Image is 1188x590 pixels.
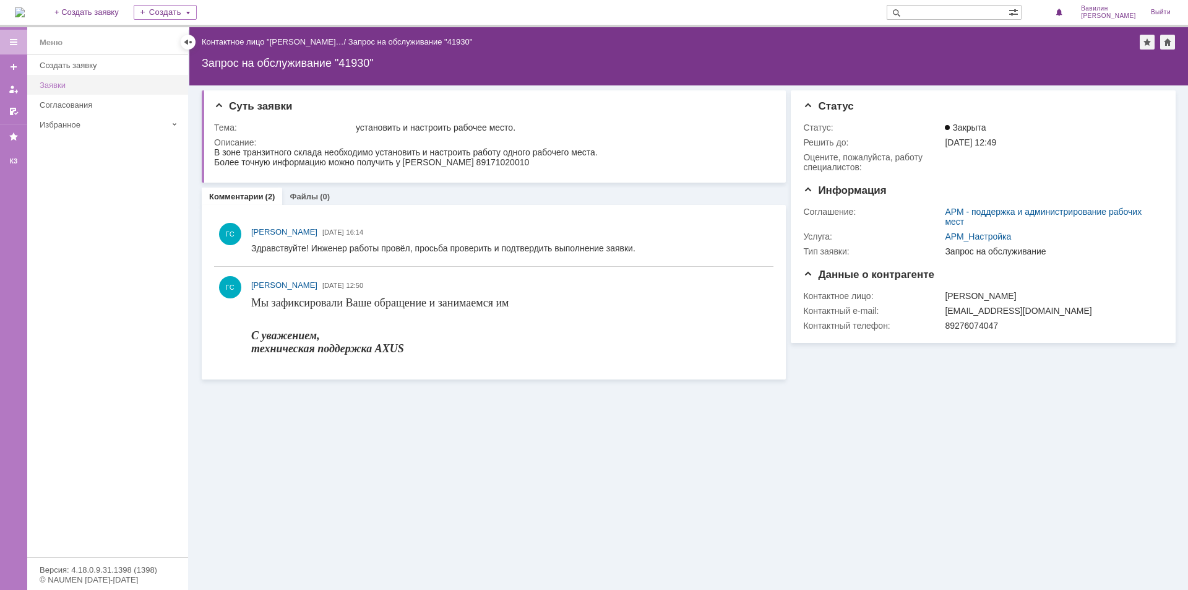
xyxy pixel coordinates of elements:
a: АРМ_Настройка [945,232,1011,241]
span: [PERSON_NAME] [1081,12,1136,20]
div: Создать [134,5,197,20]
div: Сделать домашней страницей [1160,35,1175,50]
div: Запрос на обслуживание [945,246,1157,256]
a: Мои согласования [4,102,24,121]
div: Заявки [40,80,181,90]
a: Создать заявку [35,56,186,75]
div: Создать заявку [40,61,181,70]
span: [PERSON_NAME] [251,227,317,236]
div: © NAUMEN [DATE]-[DATE] [40,576,176,584]
div: / [202,37,348,46]
div: Контактный телефон: [803,321,942,331]
div: Добавить в избранное [1140,35,1155,50]
span: Суть заявки [214,100,292,112]
div: Согласования [40,100,181,110]
img: logo [15,7,25,17]
div: Решить до: [803,137,942,147]
div: Избранное [40,120,167,129]
span: [DATE] 12:49 [945,137,996,147]
div: Запрос на обслуживание "41930" [202,57,1176,69]
a: Файлы [290,192,318,201]
div: Тип заявки: [803,246,942,256]
a: [PERSON_NAME] [251,226,317,238]
div: (2) [265,192,275,201]
span: 12:50 [346,282,364,289]
a: Контактное лицо "[PERSON_NAME]… [202,37,344,46]
a: Согласования [35,95,186,115]
a: КЗ [4,152,24,171]
div: Соглашение: [803,207,942,217]
a: [PERSON_NAME] [251,279,317,292]
a: Мои заявки [4,79,24,99]
a: Комментарии [209,192,264,201]
div: 89276074047 [945,321,1157,331]
span: Закрыта [945,123,986,132]
div: Тема: [214,123,353,132]
a: Заявки [35,76,186,95]
a: Перейти на домашнюю страницу [15,7,25,17]
div: Версия: 4.18.0.9.31.1398 (1398) [40,566,176,574]
div: Описание: [214,137,770,147]
div: Скрыть меню [181,35,196,50]
div: Контактный e-mail: [803,306,942,316]
span: Информация [803,184,886,196]
div: Контактное лицо: [803,291,942,301]
div: установить и настроить рабочее место. [356,123,768,132]
span: 16:14 [346,228,364,236]
div: [EMAIL_ADDRESS][DOMAIN_NAME] [945,306,1157,316]
div: Запрос на обслуживание "41930" [348,37,473,46]
div: Услуга: [803,232,942,241]
span: Расширенный поиск [1009,6,1021,17]
span: [DATE] [322,228,344,236]
div: КЗ [4,157,24,167]
a: АРМ - поддержка и администрирование рабочих мест [945,207,1142,227]
span: Статус [803,100,853,112]
div: [PERSON_NAME] [945,291,1157,301]
div: (0) [320,192,330,201]
div: Статус: [803,123,942,132]
div: Oцените, пожалуйста, работу специалистов: [803,152,942,172]
span: [DATE] [322,282,344,289]
span: Вавилин [1081,5,1136,12]
div: Меню [40,35,62,50]
span: [PERSON_NAME] [251,280,317,290]
a: Создать заявку [4,57,24,77]
span: Данные о контрагенте [803,269,934,280]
